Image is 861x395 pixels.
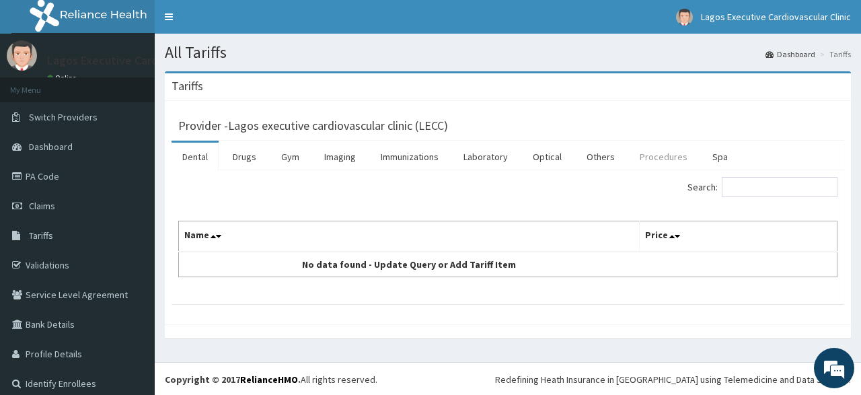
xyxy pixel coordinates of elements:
a: Procedures [629,143,698,171]
th: Price [640,221,837,252]
img: User Image [676,9,693,26]
strong: Copyright © 2017 . [165,373,301,386]
div: Chat with us now [70,75,226,93]
a: Dashboard [765,48,815,60]
img: d_794563401_company_1708531726252_794563401 [25,67,54,101]
span: Switch Providers [29,111,98,123]
span: We're online! [78,114,186,250]
a: Gym [270,143,310,171]
span: Tariffs [29,229,53,242]
a: Dental [172,143,219,171]
a: Online [47,73,79,83]
h3: Provider - Lagos executive cardiovascular clinic (LECC) [178,120,448,132]
a: Optical [522,143,572,171]
span: Claims [29,200,55,212]
h3: Tariffs [172,80,203,92]
a: Laboratory [453,143,519,171]
span: Dashboard [29,141,73,153]
th: Name [179,221,640,252]
li: Tariffs [817,48,851,60]
div: Minimize live chat window [221,7,253,39]
p: Lagos Executive Cardiovascular Clinic [47,55,241,67]
div: Redefining Heath Insurance in [GEOGRAPHIC_DATA] using Telemedicine and Data Science! [495,373,851,386]
a: Others [576,143,626,171]
a: Imaging [313,143,367,171]
input: Search: [722,177,837,197]
span: Lagos Executive Cardiovascular Clinic [701,11,851,23]
td: No data found - Update Query or Add Tariff Item [179,252,640,277]
a: Spa [702,143,739,171]
textarea: Type your message and hit 'Enter' [7,257,256,304]
a: RelianceHMO [240,373,298,386]
h1: All Tariffs [165,44,851,61]
label: Search: [687,177,837,197]
a: Immunizations [370,143,449,171]
img: User Image [7,40,37,71]
a: Drugs [222,143,267,171]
